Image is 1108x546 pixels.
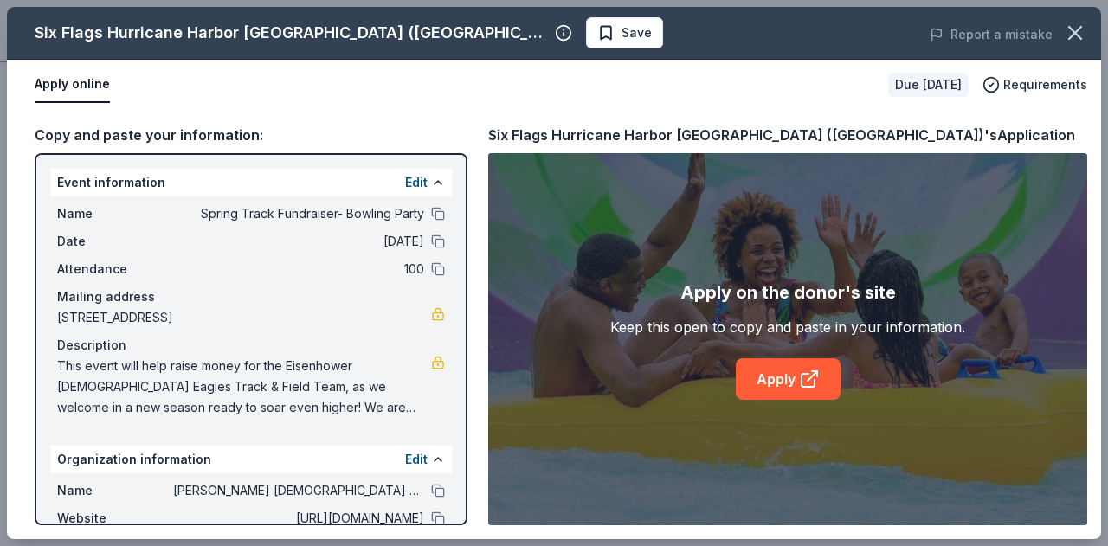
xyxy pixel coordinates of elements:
[57,231,173,252] span: Date
[610,317,965,337] div: Keep this open to copy and paste in your information.
[57,508,173,529] span: Website
[930,24,1053,45] button: Report a mistake
[35,19,548,47] div: Six Flags Hurricane Harbor [GEOGRAPHIC_DATA] ([GEOGRAPHIC_DATA])
[982,74,1087,95] button: Requirements
[57,480,173,501] span: Name
[57,259,173,279] span: Attendance
[586,17,663,48] button: Save
[35,124,467,146] div: Copy and paste your information:
[173,259,424,279] span: 100
[173,480,424,501] span: [PERSON_NAME] [DEMOGRAPHIC_DATA] Eagles Track & Field
[173,508,424,529] span: [URL][DOMAIN_NAME]
[405,172,428,193] button: Edit
[50,169,452,196] div: Event information
[57,356,431,418] span: This event will help raise money for the Eisenhower [DEMOGRAPHIC_DATA] Eagles Track & Field Team,...
[57,203,173,224] span: Name
[57,286,445,307] div: Mailing address
[173,231,424,252] span: [DATE]
[1003,74,1087,95] span: Requirements
[680,279,896,306] div: Apply on the donor's site
[57,335,445,356] div: Description
[888,73,969,97] div: Due [DATE]
[488,124,1075,146] div: Six Flags Hurricane Harbor [GEOGRAPHIC_DATA] ([GEOGRAPHIC_DATA])'s Application
[57,307,431,328] span: [STREET_ADDRESS]
[50,446,452,473] div: Organization information
[622,22,652,43] span: Save
[173,203,424,224] span: Spring Track Fundraiser- Bowling Party
[405,449,428,470] button: Edit
[35,67,110,103] button: Apply online
[736,358,841,400] a: Apply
